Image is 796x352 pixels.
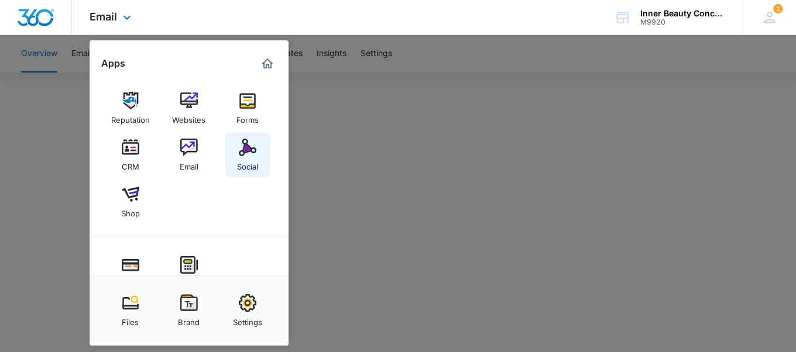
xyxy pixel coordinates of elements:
div: account id [640,18,726,26]
div: POS [181,274,197,289]
a: Brand [167,288,211,333]
div: Email [180,156,198,171]
div: Payments [113,274,148,289]
a: Shop [108,180,153,224]
div: Websites [172,109,205,125]
a: Websites [167,86,211,130]
a: Payments [108,250,153,295]
a: Social [225,133,270,177]
a: Files [108,288,153,333]
div: Settings [233,312,262,327]
div: notifications count [773,4,783,13]
div: Brand [178,312,200,327]
a: Reputation [108,86,153,130]
div: Shop [121,203,140,218]
div: CRM [122,156,139,171]
div: Social [237,156,258,171]
a: POS [167,250,211,295]
a: Email [167,133,211,177]
a: Marketing 360® Dashboard [258,54,277,73]
div: Files [122,312,139,327]
a: Forms [225,86,270,130]
a: CRM [108,133,153,177]
div: Forms [236,109,259,125]
div: Reputation [111,109,150,125]
div: account name [640,9,726,18]
a: Settings [225,288,270,333]
span: Email [90,11,117,23]
span: 1 [773,4,783,13]
h2: Apps [101,58,125,69]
